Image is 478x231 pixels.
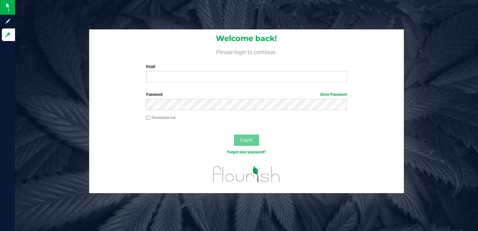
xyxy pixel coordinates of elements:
button: Log In [234,135,259,146]
h4: Please login to continue. [89,48,404,55]
img: flourish_logo.svg [207,162,286,187]
a: Show Password [320,92,347,97]
label: Remember me [146,115,175,121]
h1: Welcome back! [89,34,404,43]
inline-svg: Log in [5,32,11,38]
label: Email [146,64,347,69]
span: Log In [240,137,252,142]
input: Remember me [146,116,150,120]
a: Forgot your password? [227,150,266,154]
inline-svg: Sign up [5,18,11,24]
span: Password [146,92,163,97]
